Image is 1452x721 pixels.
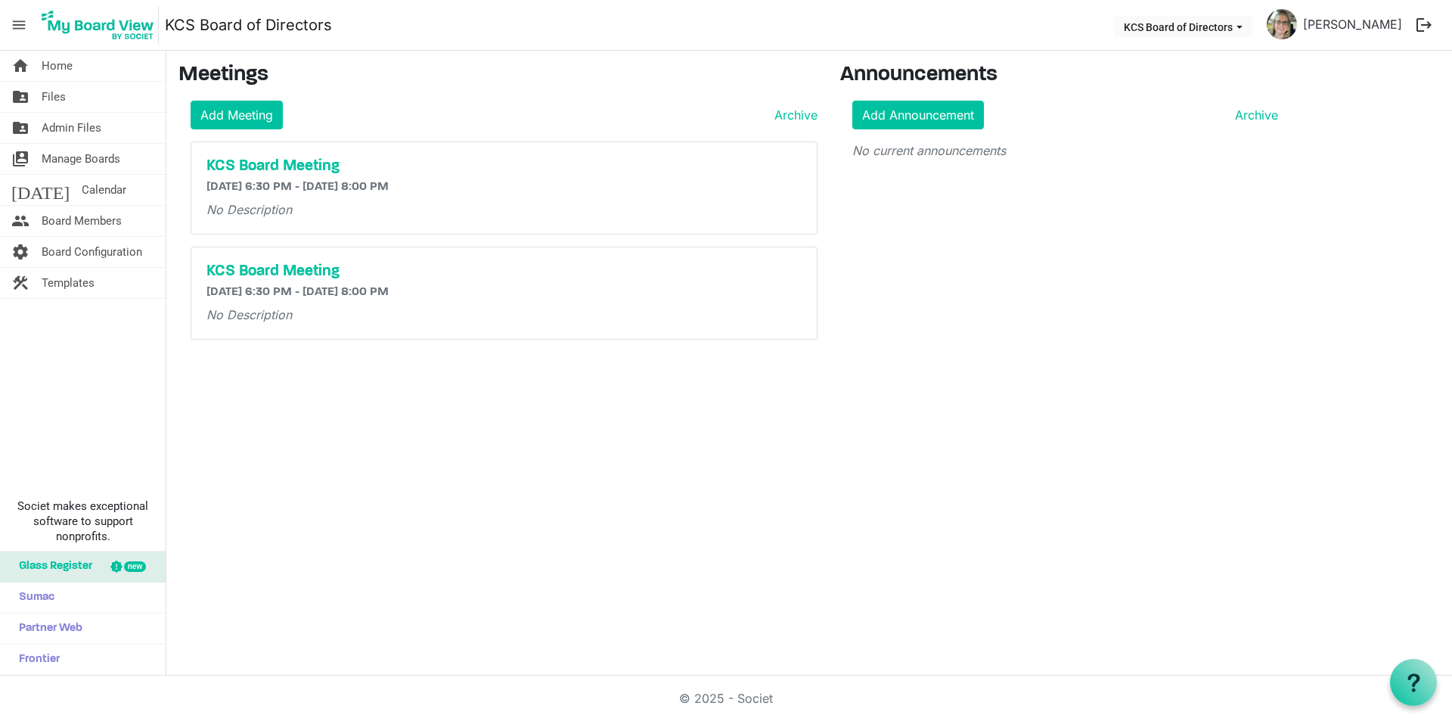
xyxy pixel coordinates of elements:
[42,144,120,174] span: Manage Boards
[11,113,29,143] span: folder_shared
[206,157,802,176] a: KCS Board Meeting
[42,82,66,112] span: Files
[768,106,818,124] a: Archive
[5,11,33,39] span: menu
[7,499,159,544] span: Societ makes exceptional software to support nonprofits.
[11,645,60,675] span: Frontier
[1229,106,1278,124] a: Archive
[42,206,122,236] span: Board Members
[11,51,29,81] span: home
[11,206,29,236] span: people
[1114,16,1252,37] button: KCS Board of Directors dropdownbutton
[165,10,332,40] a: KCS Board of Directors
[852,101,984,129] a: Add Announcement
[206,200,802,219] p: No Description
[37,6,159,44] img: My Board View Logo
[11,237,29,267] span: settings
[1267,9,1297,39] img: Hh7k5mmDIpqOGLPaJpI44K6sLj7PEd2haQyQ_kEn3Nv_4lU3kCoxkUlArsVuURaGZOBNaMZtGBN_Ck85F7L1bw_thumb.png
[178,63,818,89] h3: Meetings
[852,141,1278,160] p: No current announcements
[679,691,773,706] a: © 2025 - Societ
[42,268,95,298] span: Templates
[191,101,283,129] a: Add Meeting
[42,51,73,81] span: Home
[11,82,29,112] span: folder_shared
[206,263,802,281] a: KCS Board Meeting
[11,552,92,582] span: Glass Register
[1408,9,1440,41] button: logout
[206,180,802,194] h6: [DATE] 6:30 PM - [DATE] 8:00 PM
[11,583,54,613] span: Sumac
[37,6,165,44] a: My Board View Logo
[11,614,82,644] span: Partner Web
[124,561,146,572] div: new
[206,306,802,324] p: No Description
[1297,9,1408,39] a: [PERSON_NAME]
[206,285,802,300] h6: [DATE] 6:30 PM - [DATE] 8:00 PM
[840,63,1290,89] h3: Announcements
[11,175,70,205] span: [DATE]
[42,113,101,143] span: Admin Files
[82,175,126,205] span: Calendar
[11,268,29,298] span: construction
[42,237,142,267] span: Board Configuration
[11,144,29,174] span: switch_account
